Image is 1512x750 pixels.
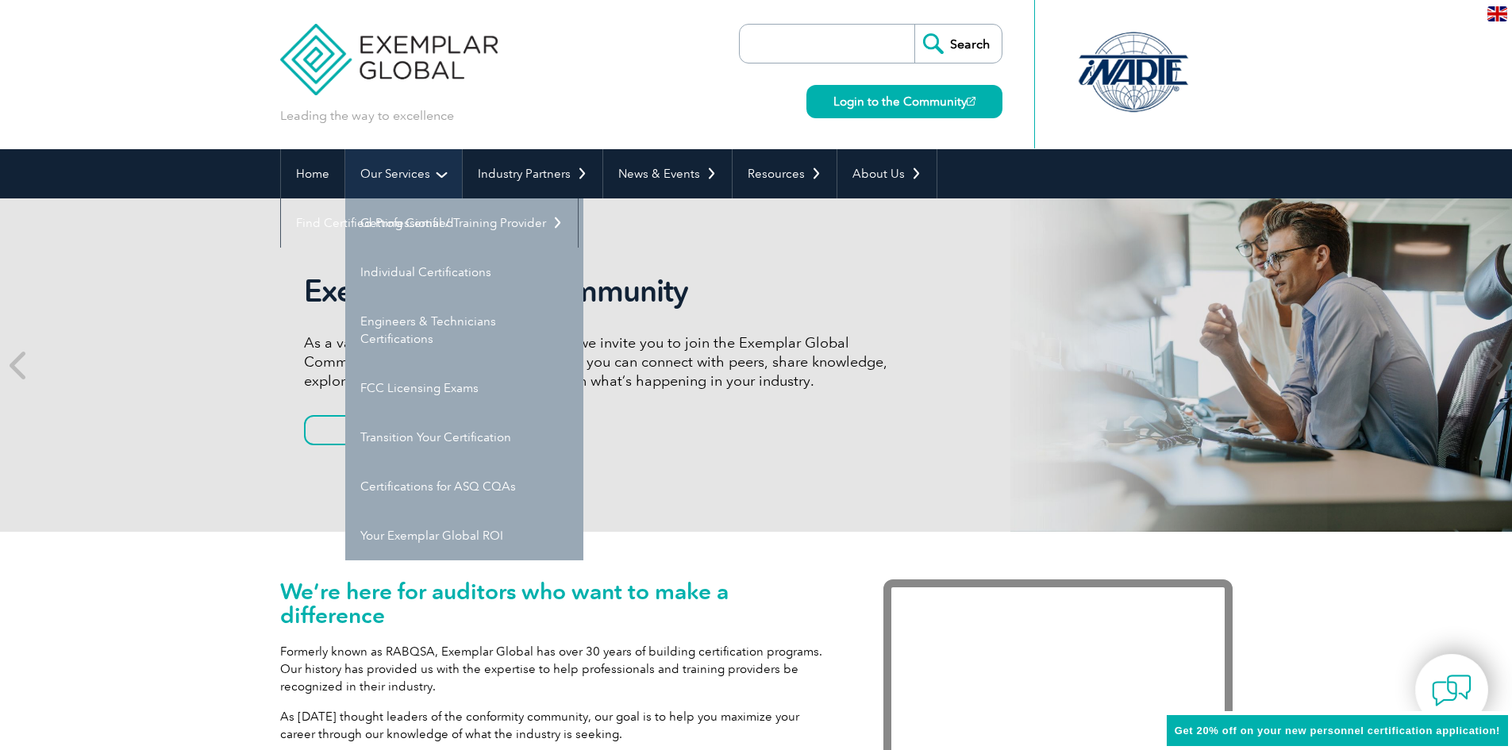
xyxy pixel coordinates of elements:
[304,333,899,390] p: As a valued member of Exemplar Global, we invite you to join the Exemplar Global Community—a fun,...
[280,107,454,125] p: Leading the way to excellence
[280,579,836,627] h1: We’re here for auditors who want to make a difference
[837,149,937,198] a: About Us
[603,149,732,198] a: News & Events
[345,297,583,363] a: Engineers & Technicians Certifications
[1487,6,1507,21] img: en
[345,248,583,297] a: Individual Certifications
[281,198,578,248] a: Find Certified Professional / Training Provider
[280,708,836,743] p: As [DATE] thought leaders of the conformity community, our goal is to help you maximize your care...
[733,149,837,198] a: Resources
[345,462,583,511] a: Certifications for ASQ CQAs
[1175,725,1500,737] span: Get 20% off on your new personnel certification application!
[345,149,462,198] a: Our Services
[345,363,583,413] a: FCC Licensing Exams
[914,25,1002,63] input: Search
[1432,671,1472,710] img: contact-chat.png
[281,149,344,198] a: Home
[304,273,899,310] h2: Exemplar Global Community
[806,85,1002,118] a: Login to the Community
[967,97,975,106] img: open_square.png
[280,643,836,695] p: Formerly known as RABQSA, Exemplar Global has over 30 years of building certification programs. O...
[345,413,583,462] a: Transition Your Certification
[304,415,455,445] a: Join Now
[463,149,602,198] a: Industry Partners
[345,511,583,560] a: Your Exemplar Global ROI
